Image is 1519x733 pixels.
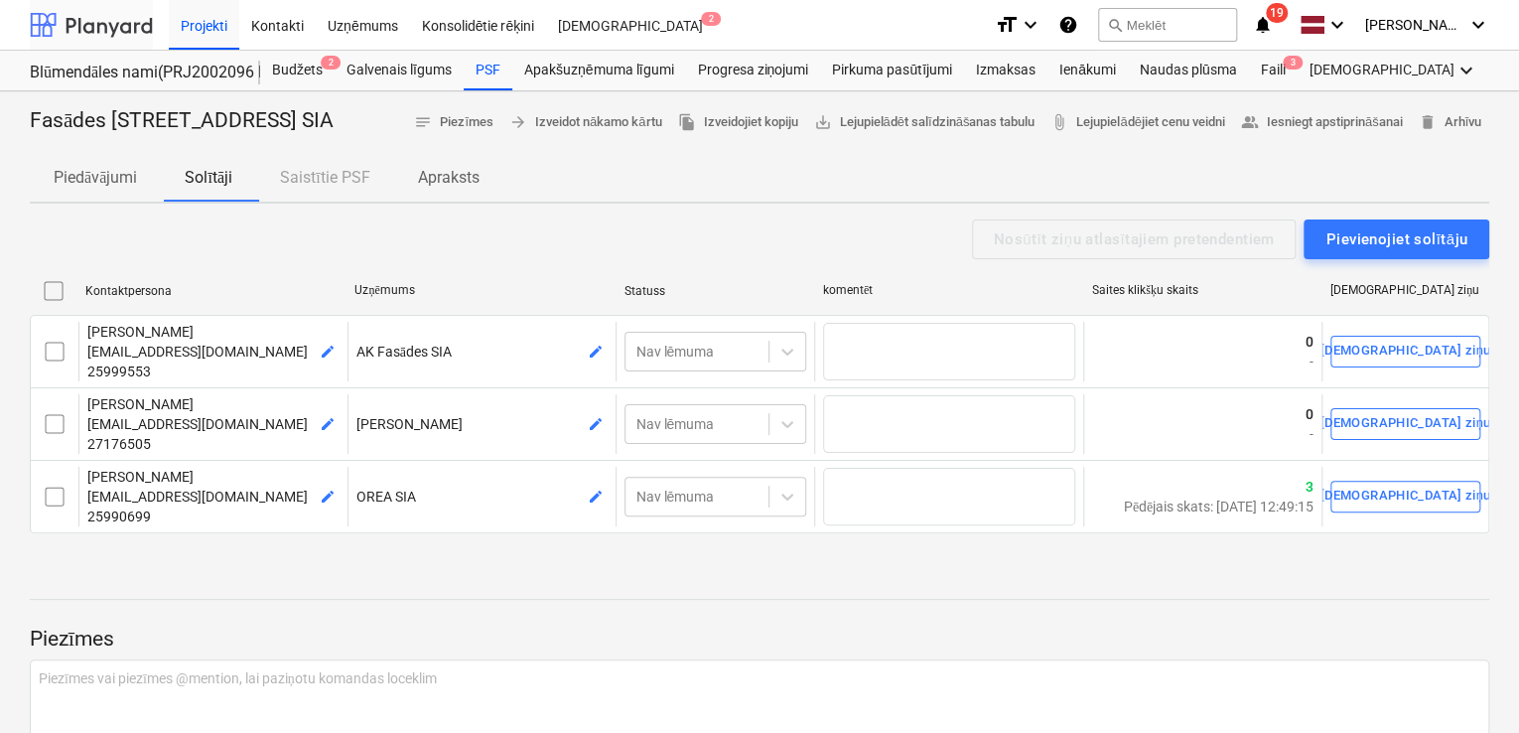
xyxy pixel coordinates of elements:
[185,166,232,190] p: Solītāji
[87,507,340,526] p: 25990699
[512,51,685,90] a: Apakšuzņēmuma līgumi
[624,284,807,298] div: Statuss
[87,416,308,432] span: [EMAIL_ADDRESS][DOMAIN_NAME]
[418,166,480,190] p: Apraksts
[1330,283,1481,298] div: [DEMOGRAPHIC_DATA] ziņu
[1241,111,1403,134] span: Iesniegt apstiprināšanai
[260,51,335,90] a: Budžets2
[1283,56,1303,70] span: 3
[1306,352,1313,371] p: -
[1128,51,1249,90] a: Naudas plūsma
[813,113,831,131] span: save_alt
[1124,497,1313,516] p: Pēdējais skats: [DATE] 12:49:15
[30,107,334,135] p: Fasādes [STREET_ADDRESS] SIA
[1019,13,1042,37] i: keyboard_arrow_down
[260,51,335,90] div: Budžets
[320,344,336,360] span: edit
[1418,111,1481,134] span: Arhīvu
[87,362,340,381] p: 25999553
[1420,638,1519,733] iframe: Chat Widget
[30,63,236,83] div: Blūmendāles nami(PRJ2002096 Prūšu 3 kārta) - 2601984
[335,51,464,90] a: Galvenais līgums
[1253,13,1273,37] i: notifications
[677,113,695,131] span: file_copy
[85,284,339,298] div: Kontaktpersona
[1248,51,1297,90] a: Faili3
[677,111,797,134] span: Izveidojiet kopiju
[1047,51,1128,90] div: Ienākumi
[1324,13,1348,37] i: keyboard_arrow_down
[1306,332,1313,352] p: 0
[87,467,340,487] p: [PERSON_NAME]
[54,166,137,190] p: Piedāvājumi
[823,283,1076,298] div: komentēt
[414,113,432,131] span: notes
[87,489,308,505] span: [EMAIL_ADDRESS][DOMAIN_NAME]
[1241,113,1259,131] span: people_alt
[356,487,609,507] p: OREA SIA
[87,394,340,414] p: [PERSON_NAME]
[356,414,609,434] p: [PERSON_NAME]
[1453,59,1477,82] i: keyboard_arrow_down
[1233,107,1411,138] button: Iesniegt apstiprināšanai
[87,434,340,454] p: 27176505
[1098,8,1237,42] button: Meklēt
[1330,336,1480,367] button: [DEMOGRAPHIC_DATA] ziņu
[1330,481,1480,513] button: [DEMOGRAPHIC_DATA] ziņu
[1320,340,1491,363] div: [DEMOGRAPHIC_DATA] ziņu
[1050,113,1068,131] span: attach_file
[87,322,340,342] p: [PERSON_NAME]
[588,344,604,360] span: edit
[87,344,308,360] span: [EMAIL_ADDRESS][DOMAIN_NAME]
[1320,485,1491,508] div: [DEMOGRAPHIC_DATA] ziņu
[1325,226,1467,252] div: Pievienojiet solītāju
[669,107,805,138] button: Izveidojiet kopiju
[1297,51,1489,90] div: [DEMOGRAPHIC_DATA]
[1092,283,1314,298] div: Saites klikšķu skaits
[1042,107,1232,138] a: Lejupielādējiet cenu veidni
[501,107,669,138] button: Izveidot nākamo kārtu
[509,111,661,134] span: Izveidot nākamo kārtu
[406,107,501,138] button: Piezīmes
[1418,113,1436,131] span: delete
[1465,13,1489,37] i: keyboard_arrow_down
[1124,477,1313,497] p: 3
[356,342,609,362] p: AK Fasādes SIA
[1050,111,1224,134] span: Lejupielādējiet cenu veidni
[588,416,604,432] span: edit
[1306,424,1313,444] p: -
[1304,220,1489,259] button: Pievienojiet solītāju
[805,107,1042,138] a: Lejupielādēt salīdzināšanas tabulu
[685,51,820,90] a: Progresa ziņojumi
[1306,404,1313,424] p: 0
[320,416,336,432] span: edit
[509,113,527,131] span: arrow_forward
[1248,51,1297,90] div: Faili
[1364,17,1463,33] span: [PERSON_NAME]
[964,51,1047,90] a: Izmaksas
[30,626,1489,654] p: Piezīmes
[464,51,512,90] a: PSF
[701,12,721,26] span: 2
[354,283,608,298] div: Uzņēmums
[320,489,336,505] span: edit
[1410,107,1489,138] button: Arhīvu
[1320,412,1491,435] div: [DEMOGRAPHIC_DATA] ziņu
[1107,17,1123,33] span: search
[414,111,493,134] span: Piezīmes
[1330,408,1480,440] button: [DEMOGRAPHIC_DATA] ziņu
[1058,13,1078,37] i: Zināšanu pamats
[820,51,964,90] a: Pirkuma pasūtījumi
[813,111,1035,134] span: Lejupielādēt salīdzināšanas tabulu
[1266,3,1288,23] span: 19
[588,489,604,505] span: edit
[321,56,341,70] span: 2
